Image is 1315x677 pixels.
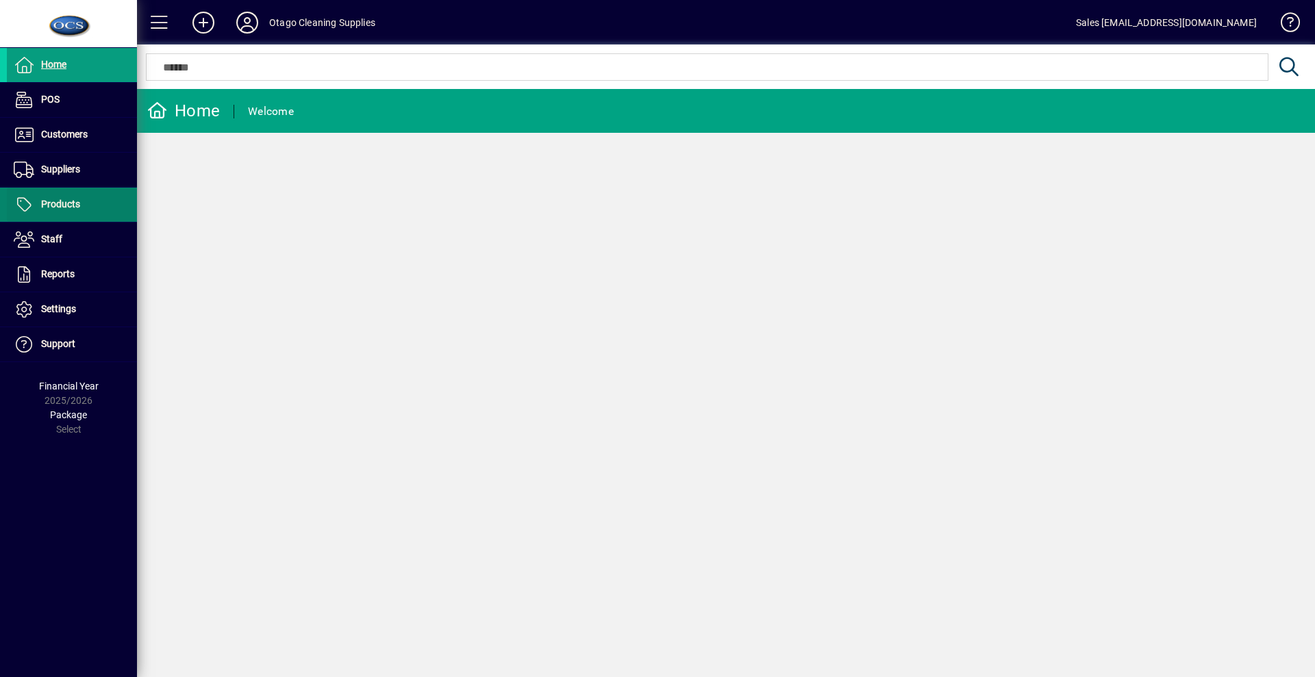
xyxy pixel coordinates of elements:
span: Staff [41,233,62,244]
a: Staff [7,222,137,257]
div: Home [147,100,220,122]
div: Welcome [248,101,294,123]
button: Add [181,10,225,35]
span: Reports [41,268,75,279]
span: Suppliers [41,164,80,175]
a: Customers [7,118,137,152]
span: Customers [41,129,88,140]
a: Settings [7,292,137,327]
span: Products [41,199,80,209]
button: Profile [225,10,269,35]
a: Reports [7,257,137,292]
span: Home [41,59,66,70]
span: Package [50,409,87,420]
a: Support [7,327,137,361]
span: Financial Year [39,381,99,392]
a: Suppliers [7,153,137,187]
div: Sales [EMAIL_ADDRESS][DOMAIN_NAME] [1076,12,1257,34]
a: POS [7,83,137,117]
span: POS [41,94,60,105]
span: Support [41,338,75,349]
a: Knowledge Base [1270,3,1298,47]
div: Otago Cleaning Supplies [269,12,375,34]
span: Settings [41,303,76,314]
a: Products [7,188,137,222]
